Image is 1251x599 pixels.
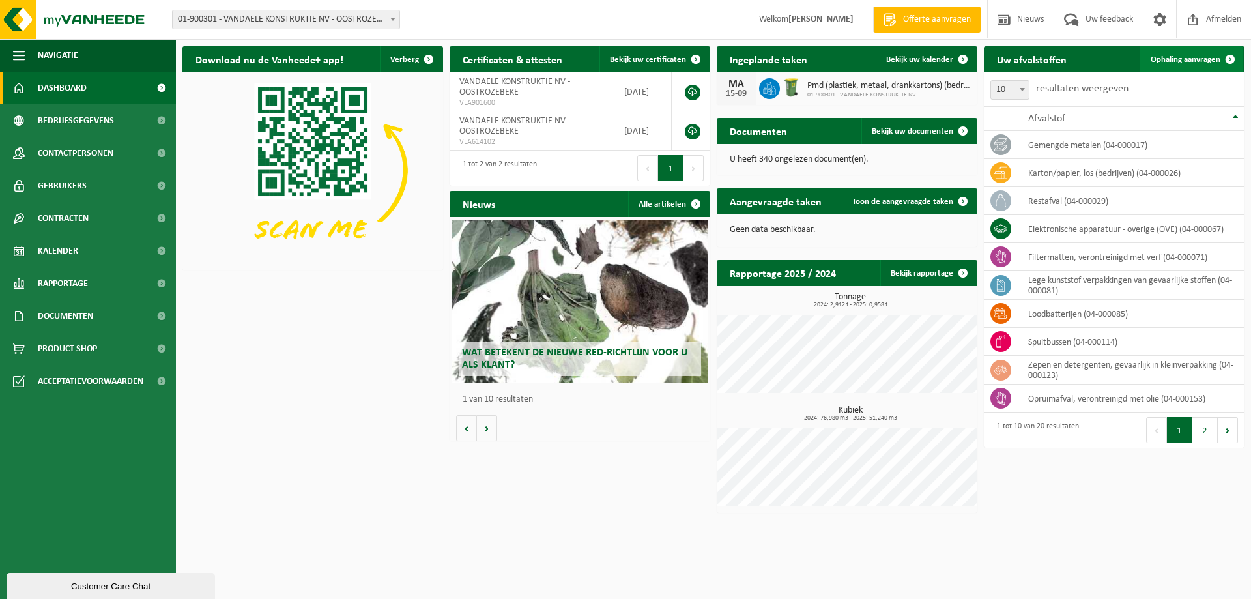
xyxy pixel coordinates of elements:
span: Bekijk uw kalender [886,55,953,64]
button: Next [683,155,704,181]
img: WB-0240-HPE-GN-50 [780,76,802,98]
strong: [PERSON_NAME] [788,14,854,24]
span: Contactpersonen [38,137,113,169]
span: Toon de aangevraagde taken [852,197,953,206]
h2: Ingeplande taken [717,46,820,72]
td: [DATE] [614,111,672,151]
td: loodbatterijen (04-000085) [1018,300,1244,328]
h3: Tonnage [723,293,977,308]
span: Verberg [390,55,419,64]
a: Ophaling aanvragen [1140,46,1243,72]
a: Alle artikelen [628,191,709,217]
img: Download de VHEPlus App [182,72,443,268]
a: Toon de aangevraagde taken [842,188,976,214]
span: 2024: 2,912 t - 2025: 0,958 t [723,302,977,308]
iframe: chat widget [7,570,218,599]
span: Documenten [38,300,93,332]
a: Bekijk uw kalender [876,46,976,72]
button: 1 [658,155,683,181]
button: Vorige [456,415,477,441]
h2: Documenten [717,118,800,143]
label: resultaten weergeven [1036,83,1129,94]
span: Product Shop [38,332,97,365]
h2: Uw afvalstoffen [984,46,1080,72]
span: Bekijk uw certificaten [610,55,686,64]
td: restafval (04-000029) [1018,187,1244,215]
span: 2024: 76,980 m3 - 2025: 51,240 m3 [723,415,977,422]
h2: Certificaten & attesten [450,46,575,72]
span: VLA901600 [459,98,604,108]
h2: Download nu de Vanheede+ app! [182,46,356,72]
a: Wat betekent de nieuwe RED-richtlijn voor u als klant? [452,220,708,383]
button: Next [1218,417,1238,443]
span: Gebruikers [38,169,87,202]
h2: Aangevraagde taken [717,188,835,214]
span: Ophaling aanvragen [1151,55,1220,64]
h2: Nieuws [450,191,508,216]
td: lege kunststof verpakkingen van gevaarlijke stoffen (04-000081) [1018,271,1244,300]
td: gemengde metalen (04-000017) [1018,131,1244,159]
span: 01-900301 - VANDAELE KONSTRUKTIE NV [807,91,971,99]
span: 10 [991,81,1029,99]
button: Previous [1146,417,1167,443]
button: Volgende [477,415,497,441]
a: Bekijk rapportage [880,260,976,286]
td: spuitbussen (04-000114) [1018,328,1244,356]
button: 1 [1167,417,1192,443]
span: 01-900301 - VANDAELE KONSTRUKTIE NV - OOSTROZEBEKE [172,10,400,29]
a: Offerte aanvragen [873,7,981,33]
td: elektronische apparatuur - overige (OVE) (04-000067) [1018,215,1244,243]
a: Bekijk uw certificaten [599,46,709,72]
span: Navigatie [38,39,78,72]
button: Previous [637,155,658,181]
p: 1 van 10 resultaten [463,395,704,404]
h3: Kubiek [723,406,977,422]
div: MA [723,79,749,89]
span: VANDAELE KONSTRUKTIE NV - OOSTROZEBEKE [459,116,570,136]
span: Pmd (plastiek, metaal, drankkartons) (bedrijven) [807,81,971,91]
button: Verberg [380,46,442,72]
button: 2 [1192,417,1218,443]
span: VLA614102 [459,137,604,147]
td: [DATE] [614,72,672,111]
span: Offerte aanvragen [900,13,974,26]
span: Dashboard [38,72,87,104]
span: Wat betekent de nieuwe RED-richtlijn voor u als klant? [462,347,687,370]
span: 10 [990,80,1029,100]
p: Geen data beschikbaar. [730,226,964,235]
a: Bekijk uw documenten [861,118,976,144]
td: filtermatten, verontreinigd met verf (04-000071) [1018,243,1244,271]
span: Bekijk uw documenten [872,127,953,136]
td: opruimafval, verontreinigd met olie (04-000153) [1018,385,1244,413]
span: VANDAELE KONSTRUKTIE NV - OOSTROZEBEKE [459,77,570,97]
td: karton/papier, los (bedrijven) (04-000026) [1018,159,1244,187]
span: Afvalstof [1028,113,1065,124]
h2: Rapportage 2025 / 2024 [717,260,849,285]
p: U heeft 340 ongelezen document(en). [730,155,964,164]
span: Rapportage [38,267,88,300]
span: 01-900301 - VANDAELE KONSTRUKTIE NV - OOSTROZEBEKE [173,10,399,29]
span: Contracten [38,202,89,235]
span: Acceptatievoorwaarden [38,365,143,398]
div: 15-09 [723,89,749,98]
div: 1 tot 2 van 2 resultaten [456,154,537,183]
span: Bedrijfsgegevens [38,104,114,137]
div: 1 tot 10 van 20 resultaten [990,416,1079,445]
td: zepen en detergenten, gevaarlijk in kleinverpakking (04-000123) [1018,356,1244,385]
span: Kalender [38,235,78,267]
